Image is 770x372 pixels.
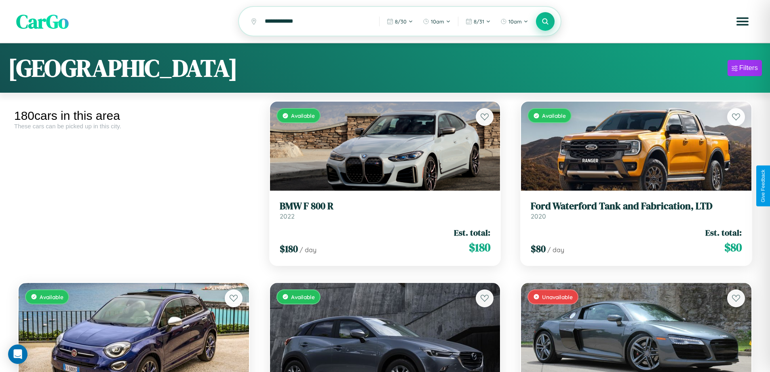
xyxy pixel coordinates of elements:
span: CarGo [16,8,69,35]
h3: Ford Waterford Tank and Fabrication, LTD [531,200,742,212]
span: $ 80 [531,242,546,255]
span: 10am [431,18,444,25]
button: Open menu [731,10,754,33]
span: $ 180 [469,239,490,255]
a: Ford Waterford Tank and Fabrication, LTD2020 [531,200,742,220]
button: 10am [496,15,532,28]
button: Filters [728,60,762,76]
span: / day [547,246,564,254]
div: Give Feedback [760,170,766,202]
button: 8/31 [462,15,495,28]
span: / day [300,246,316,254]
span: Available [542,112,566,119]
div: Open Intercom Messenger [8,344,27,364]
span: Available [40,293,63,300]
span: $ 180 [280,242,298,255]
span: 2020 [531,212,546,220]
button: 8/30 [383,15,417,28]
span: 10am [508,18,522,25]
button: 10am [419,15,455,28]
span: Unavailable [542,293,573,300]
h3: BMW F 800 R [280,200,491,212]
div: Filters [739,64,758,72]
span: Est. total: [705,227,742,238]
div: These cars can be picked up in this city. [14,123,253,130]
h1: [GEOGRAPHIC_DATA] [8,51,238,85]
span: 8 / 31 [474,18,484,25]
a: BMW F 800 R2022 [280,200,491,220]
span: 2022 [280,212,295,220]
div: 180 cars in this area [14,109,253,123]
span: Est. total: [454,227,490,238]
span: Available [291,293,315,300]
span: 8 / 30 [395,18,407,25]
span: $ 80 [724,239,742,255]
span: Available [291,112,315,119]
